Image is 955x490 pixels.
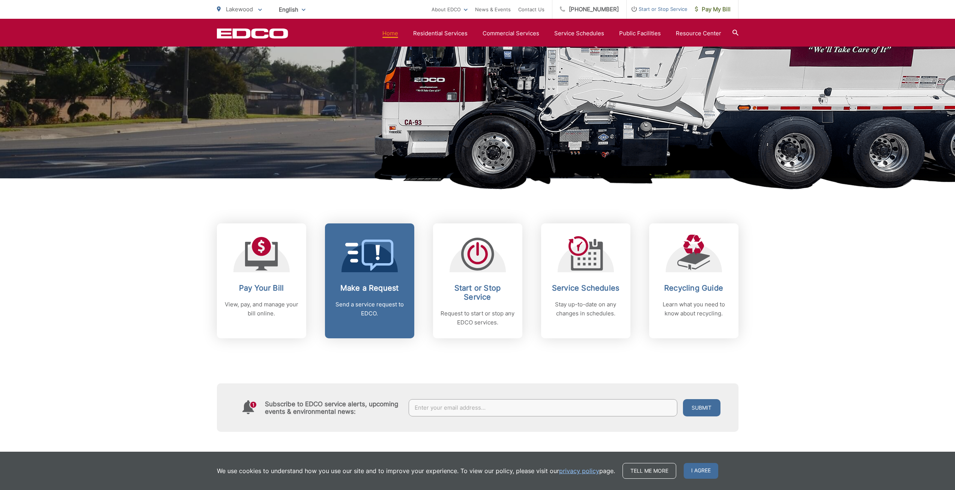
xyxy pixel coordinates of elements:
[332,283,407,292] h2: Make a Request
[559,466,599,475] a: privacy policy
[549,300,623,318] p: Stay up-to-date on any changes in schedules.
[483,29,539,38] a: Commercial Services
[325,223,414,338] a: Make a Request Send a service request to EDCO.
[441,309,515,327] p: Request to start or stop any EDCO services.
[623,463,676,479] a: Tell me more
[549,283,623,292] h2: Service Schedules
[409,399,677,416] input: Enter your email address...
[683,399,720,416] button: Submit
[619,29,661,38] a: Public Facilities
[332,300,407,318] p: Send a service request to EDCO.
[217,466,615,475] p: We use cookies to understand how you use our site and to improve your experience. To view our pol...
[224,283,299,292] h2: Pay Your Bill
[541,223,630,338] a: Service Schedules Stay up-to-date on any changes in schedules.
[676,29,721,38] a: Resource Center
[649,223,738,338] a: Recycling Guide Learn what you need to know about recycling.
[265,400,402,415] h4: Subscribe to EDCO service alerts, upcoming events & environmental news:
[657,283,731,292] h2: Recycling Guide
[695,5,731,14] span: Pay My Bill
[273,3,311,16] span: English
[441,283,515,302] h2: Start or Stop Service
[382,29,398,38] a: Home
[684,463,718,479] span: I agree
[554,29,604,38] a: Service Schedules
[224,300,299,318] p: View, pay, and manage your bill online.
[475,5,511,14] a: News & Events
[432,5,468,14] a: About EDCO
[657,300,731,318] p: Learn what you need to know about recycling.
[226,6,253,13] span: Lakewood
[413,29,468,38] a: Residential Services
[217,223,306,338] a: Pay Your Bill View, pay, and manage your bill online.
[217,28,288,39] a: EDCD logo. Return to the homepage.
[518,5,544,14] a: Contact Us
